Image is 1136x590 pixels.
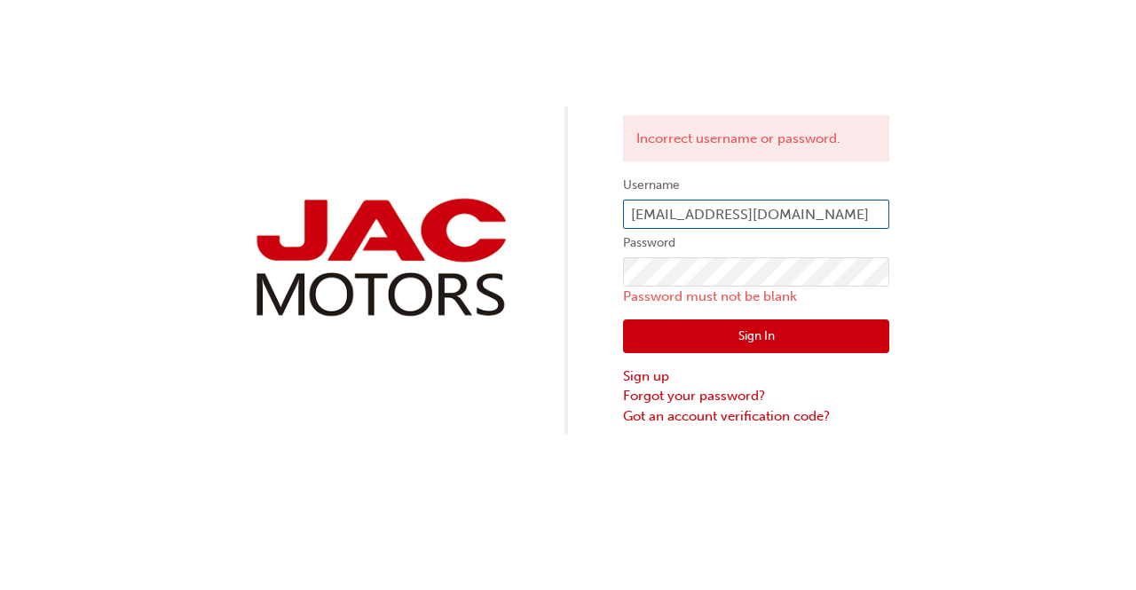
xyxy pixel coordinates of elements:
[623,386,889,406] a: Forgot your password?
[623,200,889,230] input: Username
[623,366,889,387] a: Sign up
[623,319,889,353] button: Sign In
[247,192,513,324] img: jac-portal
[623,232,889,254] label: Password
[623,406,889,427] a: Got an account verification code?
[623,115,889,162] div: Incorrect username or password.
[623,287,889,307] p: Password must not be blank
[623,175,889,196] label: Username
